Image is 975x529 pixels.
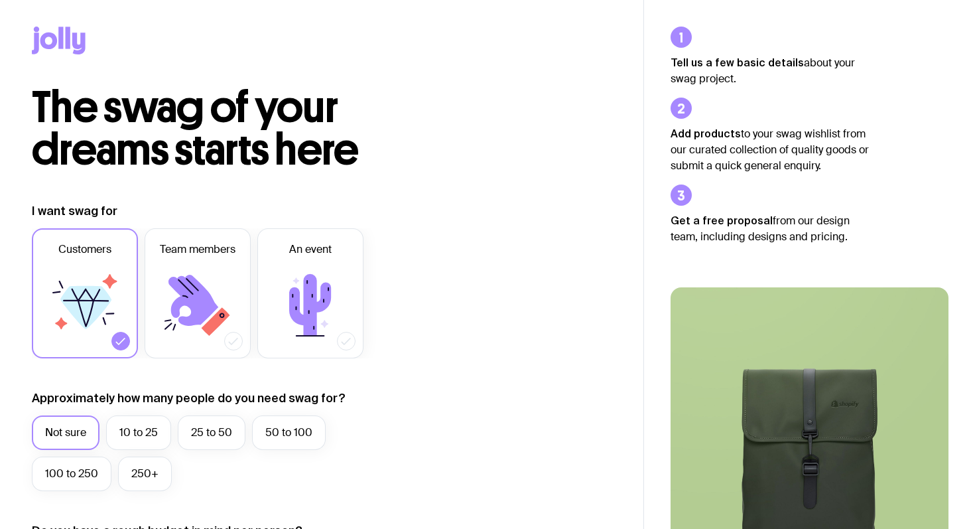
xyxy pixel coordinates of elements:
[671,127,741,139] strong: Add products
[118,457,172,491] label: 250+
[252,416,326,450] label: 50 to 100
[32,203,117,219] label: I want swag for
[671,125,870,174] p: to your swag wishlist from our curated collection of quality goods or submit a quick general enqu...
[671,54,870,87] p: about your swag project.
[32,81,359,176] span: The swag of your dreams starts here
[106,416,171,450] label: 10 to 25
[58,242,111,258] span: Customers
[160,242,235,258] span: Team members
[32,390,346,406] label: Approximately how many people do you need swag for?
[32,457,111,491] label: 100 to 250
[671,214,773,226] strong: Get a free proposal
[32,416,99,450] label: Not sure
[289,242,332,258] span: An event
[671,56,804,68] strong: Tell us a few basic details
[671,212,870,245] p: from our design team, including designs and pricing.
[178,416,245,450] label: 25 to 50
